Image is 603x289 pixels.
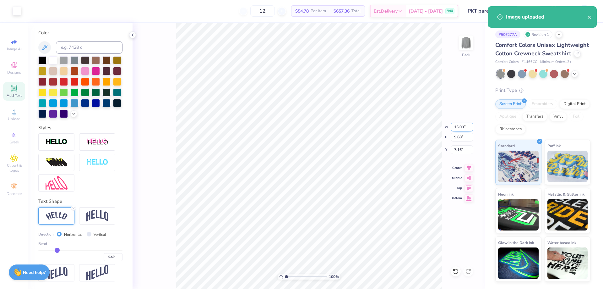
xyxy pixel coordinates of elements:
img: Flag [46,267,68,279]
img: Puff Ink [547,151,588,182]
span: Direction [38,231,54,237]
span: $54.78 [295,8,309,14]
button: close [587,13,592,21]
span: 100 % [329,274,339,280]
span: Minimum Order: 12 + [540,59,572,65]
span: Neon Ink [498,191,513,197]
img: Standard [498,151,539,182]
img: Arch [86,210,108,222]
span: Designs [7,70,21,75]
img: Stroke [46,138,68,146]
div: Revision 1 [524,31,552,38]
img: Free Distort [46,176,68,190]
span: Decorate [7,191,22,196]
input: Untitled Design [463,5,509,17]
span: [DATE] - [DATE] [409,8,443,14]
span: Per Item [311,8,326,14]
label: Vertical [94,232,106,237]
span: Puff Ink [547,142,561,149]
span: Center [451,166,462,170]
span: Comfort Colors [495,59,519,65]
span: Glow in the Dark Ink [498,239,534,246]
div: # 506277A [495,31,520,38]
input: – – [250,5,275,17]
div: Applique [495,112,520,121]
div: Rhinestones [495,125,526,134]
span: Middle [451,176,462,180]
img: Rise [86,265,108,281]
div: Back [462,52,470,58]
strong: Need help? [23,270,46,275]
span: FREE [447,9,453,13]
span: Est. Delivery [374,8,398,14]
div: Print Type [495,87,590,94]
div: Image uploaded [506,13,587,21]
span: Metallic & Glitter Ink [547,191,584,197]
div: Foil [569,112,584,121]
span: Standard [498,142,515,149]
img: Arc [46,212,68,220]
div: Vinyl [549,112,567,121]
span: Add Text [7,93,22,98]
img: Back [460,36,472,49]
input: e.g. 7428 c [56,41,122,54]
span: Greek [9,140,19,145]
span: # 1466CC [522,59,537,65]
div: Transfers [522,112,547,121]
div: Color [38,29,122,36]
img: Water based Ink [547,247,588,279]
div: Styles [38,124,122,131]
span: Clipart & logos [3,163,25,173]
span: Comfort Colors Unisex Lightweight Cotton Crewneck Sweatshirt [495,41,589,57]
img: 3d Illusion [46,158,68,168]
img: Neon Ink [498,199,539,231]
span: Water based Ink [547,239,576,246]
span: Bend [38,241,47,247]
img: Shadow [86,138,108,146]
span: Top [451,186,462,190]
div: Text Shape [38,198,122,205]
span: Bottom [451,196,462,200]
label: Horizontal [64,232,82,237]
span: Total [351,8,361,14]
span: Image AI [7,47,22,52]
div: Screen Print [495,99,526,109]
img: Glow in the Dark Ink [498,247,539,279]
span: Upload [8,116,20,121]
div: Digital Print [559,99,590,109]
span: $657.36 [334,8,350,14]
img: Metallic & Glitter Ink [547,199,588,231]
img: Negative Space [86,159,108,166]
div: Embroidery [528,99,557,109]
